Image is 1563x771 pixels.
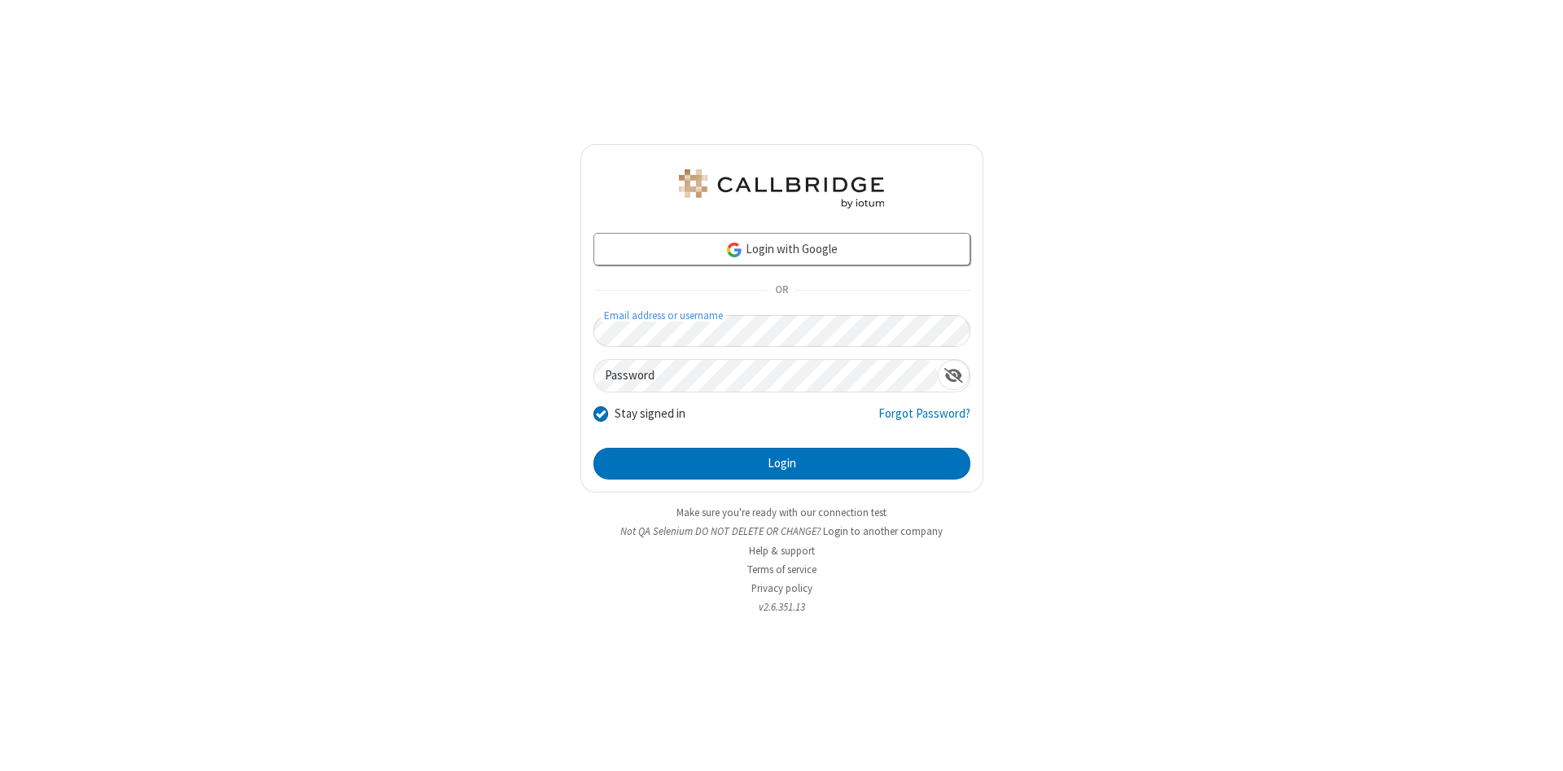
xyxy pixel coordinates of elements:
label: Stay signed in [615,405,685,423]
button: Login [593,448,970,480]
div: Show password [938,360,970,390]
a: Make sure you're ready with our connection test [676,506,887,519]
a: Terms of service [747,563,817,576]
a: Login with Google [593,233,970,265]
iframe: Chat [1522,729,1551,760]
button: Login to another company [823,523,943,539]
img: QA Selenium DO NOT DELETE OR CHANGE [676,169,887,208]
img: google-icon.png [725,241,743,259]
span: OR [768,279,795,302]
li: Not QA Selenium DO NOT DELETE OR CHANGE? [580,523,983,539]
a: Help & support [749,544,815,558]
li: v2.6.351.13 [580,599,983,615]
a: Privacy policy [751,581,812,595]
input: Email address or username [593,315,970,347]
a: Forgot Password? [878,405,970,436]
input: Password [594,360,938,392]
